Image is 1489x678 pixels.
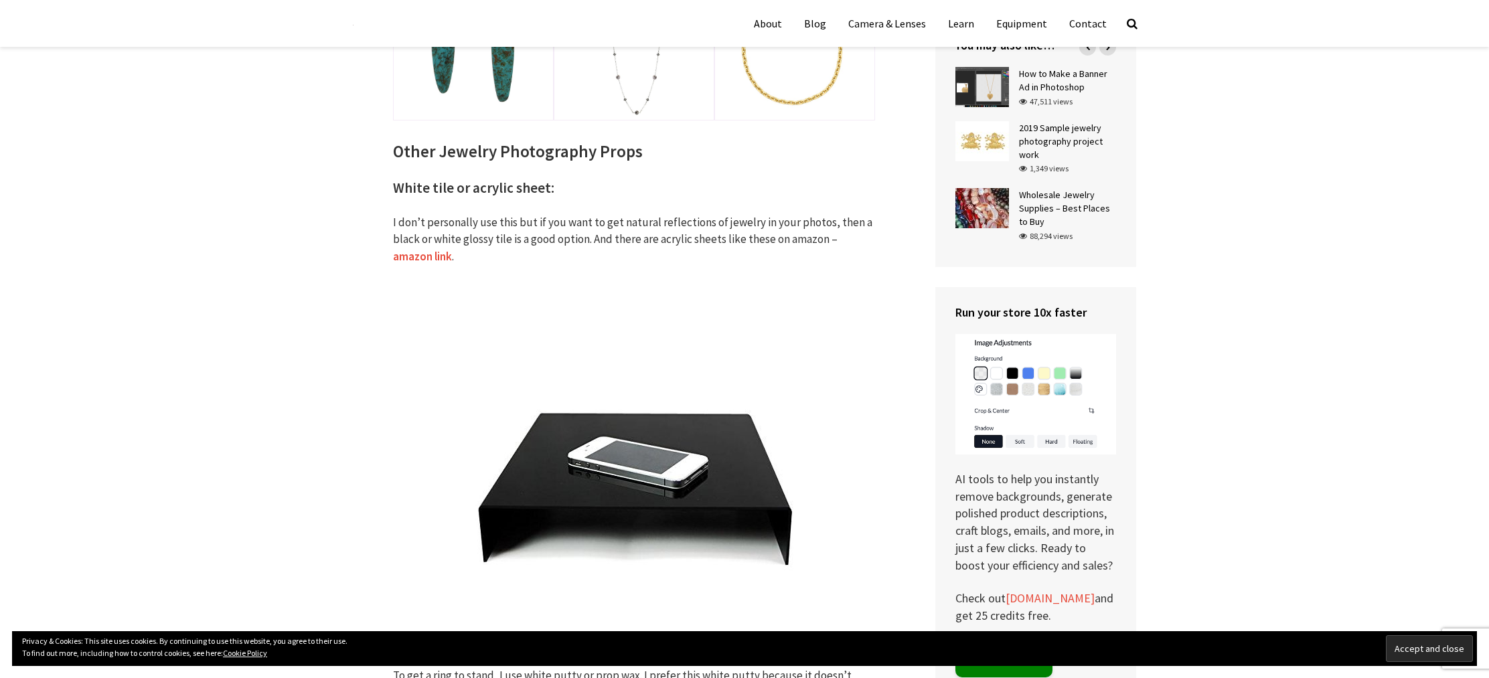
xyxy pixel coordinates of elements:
[986,7,1057,40] a: Equipment
[393,249,452,264] a: amazon link
[955,334,1116,574] p: AI tools to help you instantly remove backgrounds, generate polished product descriptions, craft ...
[1386,635,1473,662] input: Accept and close
[1019,189,1110,228] a: Wholesale Jewelry Supplies – Best Places to Buy
[1006,590,1095,606] a: [DOMAIN_NAME]
[1019,122,1103,161] a: 2019 Sample jewelry photography project work
[223,648,267,658] a: Cookie Policy
[1019,96,1073,108] div: 47,511 views
[744,7,792,40] a: About
[1019,230,1073,242] div: 88,294 views
[955,590,1116,624] p: Check out and get 25 credits free.
[1019,68,1107,93] a: How to Make a Banner Ad in Photoshop
[12,631,1477,666] div: Privacy & Cookies: This site uses cookies. By continuing to use this website, you agree to their ...
[393,141,875,163] h2: Other Jewelry Photography Props
[393,214,875,266] p: I don’t personally use this but if you want to get natural reflections of jewelry in your photos,...
[467,281,801,616] img: reflective jewelry photography props
[938,7,984,40] a: Learn
[393,179,554,197] strong: White tile or acrylic sheet:
[794,7,836,40] a: Blog
[1059,7,1117,40] a: Contact
[838,7,936,40] a: Camera & Lenses
[1019,163,1069,175] div: 1,349 views
[955,304,1116,321] h4: Run your store 10x faster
